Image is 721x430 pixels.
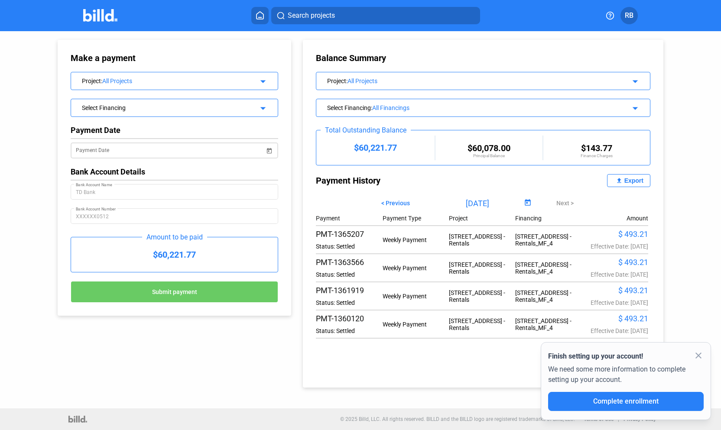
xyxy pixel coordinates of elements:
[515,289,581,303] div: [STREET_ADDRESS] - Rentals_MF_4
[316,327,382,334] div: Status: Settled
[257,102,267,112] mat-icon: arrow_drop_down
[321,126,411,134] div: Total Outstanding Balance
[265,141,273,150] button: Open calendar
[316,314,382,323] div: PMT-1360120
[68,416,87,423] img: logo
[582,286,648,295] div: $ 493.21
[435,153,542,158] div: Principal Balance
[548,392,704,411] button: Complete enrollment
[142,233,207,241] div: Amount to be paid
[71,126,278,135] div: Payment Date
[556,200,574,207] span: Next >
[614,175,624,186] mat-icon: file_upload
[383,265,449,272] div: Weekly Payment
[383,293,449,300] div: Weekly Payment
[515,317,581,331] div: [STREET_ADDRESS] - Rentals_MF_4
[449,233,515,247] div: [STREET_ADDRESS] - Rentals
[316,271,382,278] div: Status: Settled
[543,143,650,153] div: $143.77
[71,167,278,176] div: Bank Account Details
[548,362,704,392] div: We need some more information to complete setting up your account.
[582,299,648,306] div: Effective Date: [DATE]
[82,76,248,84] div: Project
[515,261,581,275] div: [STREET_ADDRESS] - Rentals_MF_4
[152,289,197,296] span: Submit payment
[543,153,650,158] div: Finance Charges
[71,53,195,63] div: Make a payment
[593,397,659,405] span: Complete enrollment
[550,196,580,210] button: Next >
[515,233,581,247] div: [STREET_ADDRESS] - Rentals_MF_4
[316,174,483,187] div: Payment History
[288,10,335,21] span: Search projects
[327,103,608,111] div: Select Financing
[327,76,608,84] div: Project
[346,78,348,84] span: :
[582,243,648,250] div: Effective Date: [DATE]
[316,230,382,239] div: PMT-1365207
[582,327,648,334] div: Effective Date: [DATE]
[83,9,117,22] img: Billd Company Logo
[372,104,608,111] div: All Financings
[375,196,416,210] button: < Previous
[548,351,704,362] div: Finish setting up your account!
[316,142,435,153] div: $60,221.77
[271,7,480,24] button: Search projects
[449,261,515,275] div: [STREET_ADDRESS] - Rentals
[629,75,639,85] mat-icon: arrow_drop_down
[101,78,102,84] span: :
[383,321,449,328] div: Weekly Payment
[383,236,449,243] div: Weekly Payment
[449,215,515,222] div: Project
[582,314,648,323] div: $ 493.21
[257,75,267,85] mat-icon: arrow_drop_down
[449,317,515,331] div: [STREET_ADDRESS] - Rentals
[627,215,648,222] div: Amount
[383,215,449,222] div: Payment Type
[71,281,278,303] button: Submit payment
[582,271,648,278] div: Effective Date: [DATE]
[607,174,650,187] button: Export
[316,215,382,222] div: Payment
[316,53,650,63] div: Balance Summary
[82,103,248,111] div: Select Financing
[102,78,248,84] div: All Projects
[625,10,633,21] span: RB
[624,177,643,184] div: Export
[381,200,410,207] span: < Previous
[449,289,515,303] div: [STREET_ADDRESS] - Rentals
[316,299,382,306] div: Status: Settled
[371,104,372,111] span: :
[693,350,704,361] mat-icon: close
[582,258,648,267] div: $ 493.21
[620,7,638,24] button: RB
[316,243,382,250] div: Status: Settled
[348,78,608,84] div: All Projects
[316,286,382,295] div: PMT-1361919
[71,237,278,272] div: $60,221.77
[316,258,382,267] div: PMT-1363566
[340,416,575,422] p: © 2025 Billd, LLC. All rights reserved. BILLD and the BILLD logo are registered trademarks of Bil...
[515,215,581,222] div: Financing
[435,143,542,153] div: $60,078.00
[582,230,648,239] div: $ 493.21
[629,102,639,112] mat-icon: arrow_drop_down
[522,197,533,209] button: Open calendar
